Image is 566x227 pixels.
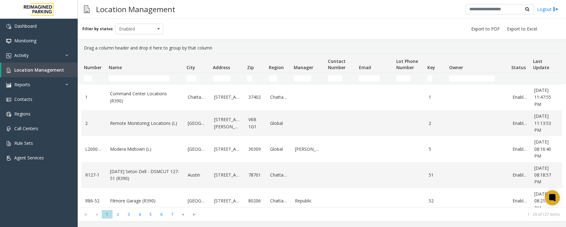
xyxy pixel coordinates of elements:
[328,58,346,70] span: Contact Number
[186,64,195,70] span: City
[106,73,184,84] td: Name Filter
[14,140,33,146] span: Rule Sets
[269,64,284,70] span: Region
[203,212,560,217] kendo-pager-info: 1 - 20 of 127 items
[210,73,245,84] td: Address Filter
[6,39,11,44] img: 'icon'
[84,75,92,82] input: Number Filter
[110,120,180,127] a: Remote Monitoring Locations (L)
[85,197,103,204] a: R86-52
[531,73,562,84] td: Last Update Filter
[509,73,531,84] td: Status Filter
[145,210,156,219] span: Page 5
[123,210,134,219] span: Page 3
[78,54,566,207] div: Data table
[214,116,241,130] a: [STREET_ADDRESS][PERSON_NAME]
[14,67,64,73] span: Location Management
[270,146,288,153] a: Global
[248,172,263,178] a: 78701
[14,125,38,131] span: Call Centers
[429,172,443,178] a: 51
[84,2,90,17] img: pageIcon
[186,75,196,82] input: City Filter
[84,64,102,70] span: Number
[294,64,313,70] span: Manager
[85,94,103,101] a: 1
[6,112,11,117] img: 'icon'
[396,75,411,82] input: Lot Phone Number Filter
[116,24,154,34] span: Enabled
[14,52,29,58] span: Activity
[190,212,198,217] span: Go to the last page
[110,90,180,104] a: Command Center Locations (R390)
[537,6,558,12] a: Logout
[534,87,551,107] span: [DATE] 11:47:55 PM
[425,73,447,84] td: Key Filter
[509,54,531,73] th: Status
[295,146,322,153] a: [PERSON_NAME]
[14,111,30,117] span: Regions
[110,168,180,182] a: [DATE] Seton Dell - DSMCUT 127-51 (R390)
[429,146,443,153] a: 5
[1,63,78,77] a: Location Management
[248,116,263,130] a: V6B 1G1
[14,155,44,161] span: Agent Services
[247,75,252,82] input: Zip Filter
[325,73,357,84] td: Contact Number Filter
[6,53,11,58] img: 'icon'
[534,165,558,186] a: [DATE] 08:18:57 PM
[270,197,288,204] a: Chattanooga
[179,212,187,217] span: Go to the next page
[6,156,11,161] img: 'icon'
[167,210,178,219] span: Page 7
[427,75,432,82] input: Key Filter
[248,94,263,101] a: 37402
[102,210,113,219] span: Page 1
[6,83,11,87] img: 'icon'
[6,97,11,102] img: 'icon'
[359,75,380,82] input: Email Filter
[188,120,207,127] a: [GEOGRAPHIC_DATA]
[214,94,241,101] a: [STREET_ADDRESS]
[248,146,263,153] a: 30309
[513,120,527,127] a: Enabled
[394,73,425,84] td: Lot Phone Number Filter
[328,75,342,82] input: Contact Number Filter
[534,165,551,185] span: [DATE] 08:18:57 PM
[110,197,180,204] a: Filmore Garage (R390)
[134,210,145,219] span: Page 4
[357,73,394,84] td: Email Filter
[6,68,11,73] img: 'icon'
[534,113,551,133] span: [DATE] 11:13:53 PM
[269,75,277,82] input: Region Filter
[396,58,418,70] span: Lot Phone Number
[270,120,288,127] a: Global
[109,64,122,70] span: Name
[294,75,311,82] input: Manager Filter
[359,64,371,70] span: Email
[6,24,11,29] img: 'icon'
[534,139,558,159] a: [DATE] 08:16:40 PM
[513,146,527,153] a: Enabled
[427,64,435,70] span: Key
[156,210,167,219] span: Page 6
[270,94,288,101] a: Chattanooga
[553,6,558,12] img: logout
[471,26,500,32] span: Export to PDF
[291,73,325,84] td: Manager Filter
[85,172,103,178] a: R127-1
[266,73,291,84] td: Region Filter
[85,146,103,153] a: L20000500
[469,25,502,33] button: Export to PDF
[248,197,263,204] a: 80206
[513,172,527,178] a: Enabled
[270,172,288,178] a: Chattanooga
[513,197,527,204] a: Enabled
[295,197,322,204] a: Republic
[81,73,106,84] td: Number Filter
[447,73,509,84] td: Owner Filter
[93,2,178,17] h3: Location Management
[113,210,123,219] span: Page 2
[533,58,549,70] span: Last Update
[14,38,36,44] span: Monitoring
